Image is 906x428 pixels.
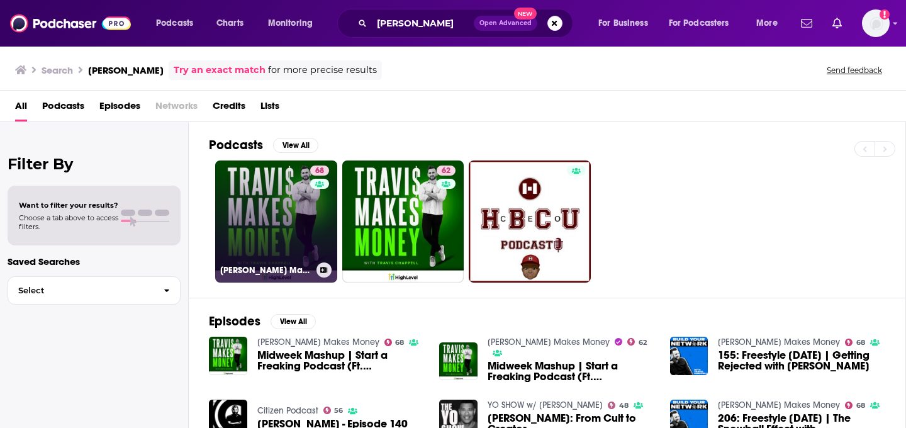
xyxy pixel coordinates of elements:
a: Charts [208,13,251,33]
button: open menu [747,13,793,33]
button: Select [8,276,181,305]
span: Open Advanced [479,20,532,26]
span: 62 [442,165,450,177]
input: Search podcasts, credits, & more... [372,13,474,33]
svg: Add a profile image [880,9,890,20]
a: Travis Makes Money [718,337,840,347]
img: Midweek Mashup | Start a Freaking Podcast (Ft. Travis Chappell, Travis Chappell, Travis Chappell,... [209,337,247,375]
a: Travis Makes Money [718,400,840,410]
button: Send feedback [823,65,886,76]
span: 68 [856,403,865,408]
span: Midweek Mashup | Start a Freaking Podcast (Ft. [PERSON_NAME], [PERSON_NAME], [PERSON_NAME], [PERS... [488,361,655,382]
img: Podchaser - Follow, Share and Rate Podcasts [10,11,131,35]
h3: [PERSON_NAME] Makes Money [220,265,311,276]
span: Select [8,286,154,295]
button: open menu [259,13,329,33]
a: 56 [323,407,344,414]
a: EpisodesView All [209,313,316,329]
p: Saved Searches [8,256,181,267]
span: For Business [598,14,648,32]
span: Charts [216,14,243,32]
a: 155: Freestyle Friday | Getting Rejected with Travis Chappell [718,350,885,371]
span: New [514,8,537,20]
a: Try an exact match [174,63,266,77]
button: open menu [661,13,747,33]
span: for more precise results [268,63,377,77]
a: Podcasts [42,96,84,121]
a: Midweek Mashup | Start a Freaking Podcast (Ft. Travis Chappell, Travis Chappell, Travis Chappell,... [257,350,425,371]
a: 48 [608,402,629,409]
span: 56 [334,408,343,414]
button: View All [271,314,316,329]
a: Show notifications dropdown [827,13,847,34]
span: Podcasts [156,14,193,32]
button: open menu [147,13,210,33]
a: 62 [437,166,456,176]
span: 48 [619,403,629,408]
a: 68 [384,339,405,346]
span: Logged in as megcassidy [862,9,890,37]
a: Episodes [99,96,140,121]
button: Show profile menu [862,9,890,37]
a: YO SHOW w/ MICHAEL YO [488,400,603,410]
div: Search podcasts, credits, & more... [349,9,585,38]
span: Choose a tab above to access filters. [19,213,118,231]
h3: [PERSON_NAME] [88,64,164,76]
a: 68 [310,166,329,176]
a: PodcastsView All [209,137,318,153]
span: Monitoring [268,14,313,32]
a: Lists [260,96,279,121]
span: 62 [639,340,647,346]
a: 62 [627,338,647,346]
a: Travis Makes Money [257,337,379,347]
h2: Episodes [209,313,260,329]
button: View All [273,138,318,153]
a: 68 [845,339,865,346]
a: Midweek Mashup | Start a Freaking Podcast (Ft. Travis Chappell, Travis Chappell, Travis Chappell,... [488,361,655,382]
a: 68 [845,402,865,409]
a: 62 [342,160,464,283]
span: Want to filter your results? [19,201,118,210]
button: open menu [590,13,664,33]
span: 155: Freestyle [DATE] | Getting Rejected with [PERSON_NAME] [718,350,885,371]
h2: Filter By [8,155,181,173]
span: For Podcasters [669,14,729,32]
a: Credits [213,96,245,121]
h2: Podcasts [209,137,263,153]
span: More [756,14,778,32]
span: 68 [856,340,865,346]
img: Midweek Mashup | Start a Freaking Podcast (Ft. Travis Chappell, Travis Chappell, Travis Chappell,... [439,342,478,381]
a: All [15,96,27,121]
img: User Profile [862,9,890,37]
h3: Search [42,64,73,76]
a: 68[PERSON_NAME] Makes Money [215,160,337,283]
a: Citizen Podcast [257,405,318,416]
span: Midweek Mashup | Start a Freaking Podcast (Ft. [PERSON_NAME], [PERSON_NAME], [PERSON_NAME], [PERS... [257,350,425,371]
a: Show notifications dropdown [796,13,817,34]
span: 68 [395,340,404,346]
span: 68 [315,165,324,177]
img: 155: Freestyle Friday | Getting Rejected with Travis Chappell [670,337,708,375]
button: Open AdvancedNew [474,16,537,31]
a: Travis Makes Money [488,337,610,347]
span: Networks [155,96,198,121]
